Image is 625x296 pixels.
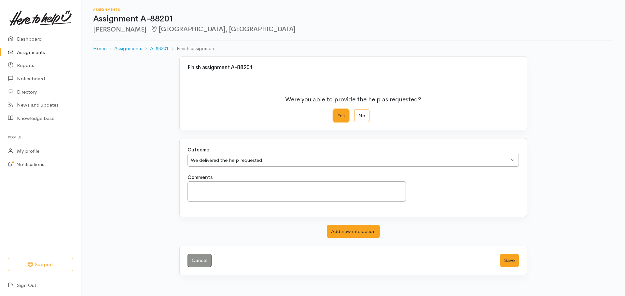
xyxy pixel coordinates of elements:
[114,45,142,52] a: Assignments
[93,41,613,56] nav: breadcrumb
[187,254,212,267] a: Cancel
[285,91,421,104] p: Were you able to provide the help as requested?
[93,45,106,52] a: Home
[169,45,215,52] li: Finish assignment
[187,65,519,71] h3: Finish assignment A-88201
[150,45,169,52] a: A-88201
[500,254,519,267] button: Save
[93,14,613,24] h1: Assignment A-88201
[187,146,209,154] label: Outcome
[191,157,509,164] div: We delivered the help requested
[93,26,613,33] h2: [PERSON_NAME]
[187,174,213,181] label: Comments
[150,25,296,33] span: [GEOGRAPHIC_DATA], [GEOGRAPHIC_DATA]
[327,225,380,238] button: Add new interaction
[354,109,369,122] label: No
[93,8,613,11] h6: Assignments
[8,258,73,271] button: Support
[8,133,73,142] h6: Profile
[333,109,349,122] label: Yes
